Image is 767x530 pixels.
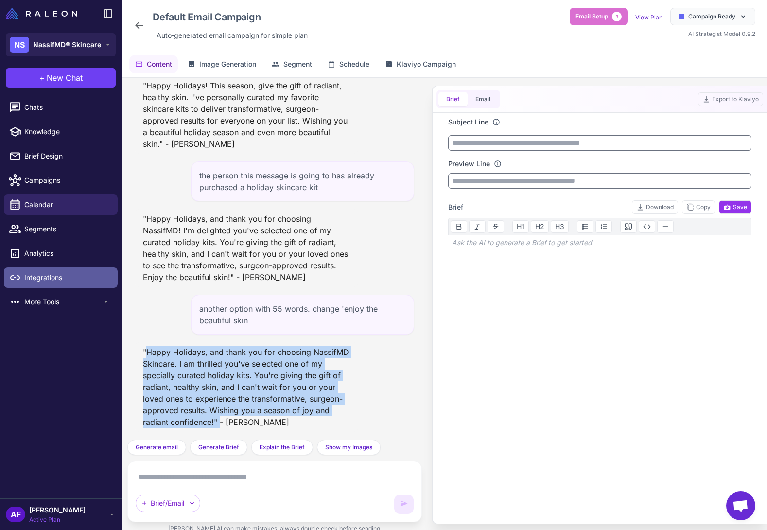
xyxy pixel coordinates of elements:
[632,200,678,214] button: Download
[468,92,498,106] button: Email
[39,72,45,84] span: +
[6,8,81,19] a: Raleon Logo
[135,209,358,287] div: "Happy Holidays, and thank you for choosing NassifMD! I'm delighted you've selected one of my cur...
[4,170,118,191] a: Campaigns
[157,30,308,41] span: Auto‑generated email campaign for simple plan
[379,55,462,73] button: Klaviyo Campaign
[448,202,463,212] span: Brief
[4,146,118,166] a: Brief Design
[24,102,110,113] span: Chats
[135,342,358,432] div: "Happy Holidays, and thank you for choosing NassifMD Skincare. I am thrilled you've selected one ...
[635,14,662,21] a: View Plan
[136,443,178,452] span: Generate email
[283,59,312,70] span: Segment
[191,161,414,201] div: the person this message is going to has already purchased a holiday skincare kit
[397,59,456,70] span: Klaviyo Campaign
[129,55,178,73] button: Content
[4,97,118,118] a: Chats
[10,37,29,53] div: NS
[24,175,110,186] span: Campaigns
[682,200,715,214] button: Copy
[149,8,312,26] div: Click to edit campaign name
[723,203,747,212] span: Save
[24,199,110,210] span: Calendar
[438,92,468,106] button: Brief
[198,443,239,452] span: Generate Brief
[4,243,118,264] a: Analytics
[266,55,318,73] button: Segment
[191,295,414,335] div: another option with 55 words. change 'enjoy the beautiful skin
[136,495,200,512] div: Brief/Email
[575,12,608,21] span: Email Setup
[570,8,628,25] button: Email Setup3
[4,267,118,288] a: Integrations
[24,297,102,307] span: More Tools
[322,55,375,73] button: Schedule
[339,59,369,70] span: Schedule
[6,8,77,19] img: Raleon Logo
[4,194,118,215] a: Calendar
[726,491,755,520] div: Open chat
[127,440,186,455] button: Generate email
[512,220,529,233] button: H1
[4,219,118,239] a: Segments
[33,39,101,50] span: NassifMD® Skincare
[199,59,256,70] span: Image Generation
[24,151,110,161] span: Brief Design
[147,59,172,70] span: Content
[190,440,247,455] button: Generate Brief
[29,515,86,524] span: Active Plan
[317,440,381,455] button: Show my Images
[24,248,110,259] span: Analytics
[260,443,305,452] span: Explain the Brief
[135,76,358,154] div: "Happy Holidays! This season, give the gift of radiant, healthy skin. I've personally curated my ...
[448,117,488,127] label: Subject Line
[6,68,116,88] button: +New Chat
[612,12,622,21] span: 3
[153,28,312,43] div: Click to edit description
[448,235,751,250] div: Ask the AI to generate a Brief to get started
[24,272,110,283] span: Integrations
[6,33,116,56] button: NSNassifMD® Skincare
[688,30,755,37] span: AI Strategist Model 0.9.2
[24,224,110,234] span: Segments
[182,55,262,73] button: Image Generation
[688,12,735,21] span: Campaign Ready
[24,126,110,137] span: Knowledge
[719,200,751,214] button: Save
[448,159,490,169] label: Preview Line
[325,443,372,452] span: Show my Images
[698,92,763,106] button: Export to Klaviyo
[251,440,313,455] button: Explain the Brief
[686,203,711,212] span: Copy
[6,507,25,522] div: AF
[29,505,86,515] span: [PERSON_NAME]
[47,72,83,84] span: New Chat
[551,220,569,233] button: H3
[531,220,549,233] button: H2
[4,122,118,142] a: Knowledge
